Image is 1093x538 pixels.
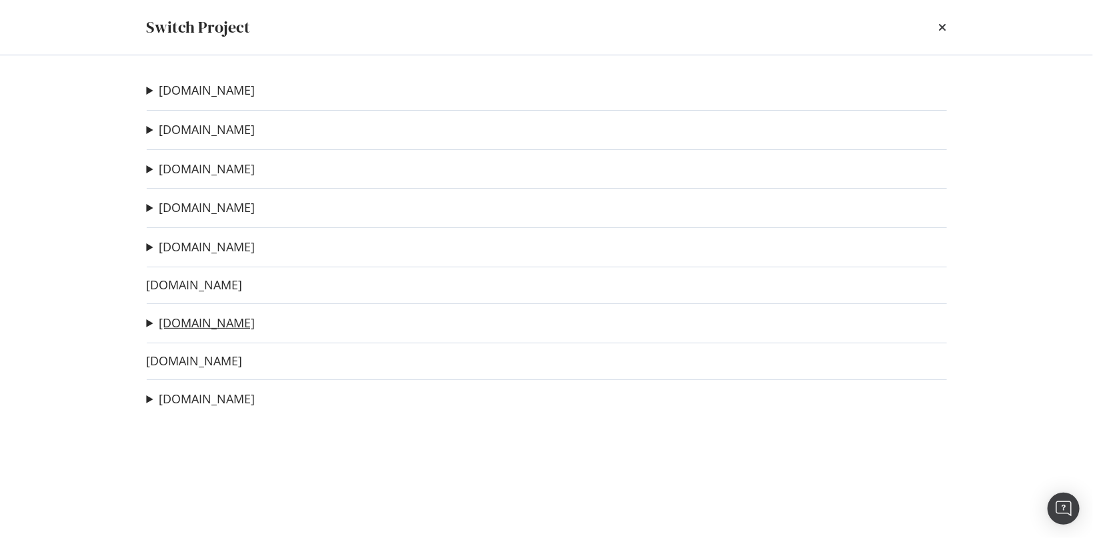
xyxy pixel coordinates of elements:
[147,161,255,178] summary: [DOMAIN_NAME]
[1048,493,1080,525] div: Open Intercom Messenger
[147,315,255,332] summary: [DOMAIN_NAME]
[159,240,255,254] a: [DOMAIN_NAME]
[159,123,255,137] a: [DOMAIN_NAME]
[147,121,255,139] summary: [DOMAIN_NAME]
[147,354,243,368] a: [DOMAIN_NAME]
[159,83,255,97] a: [DOMAIN_NAME]
[159,162,255,176] a: [DOMAIN_NAME]
[147,199,255,217] summary: [DOMAIN_NAME]
[159,201,255,215] a: [DOMAIN_NAME]
[147,82,255,99] summary: [DOMAIN_NAME]
[159,392,255,406] a: [DOMAIN_NAME]
[147,239,255,256] summary: [DOMAIN_NAME]
[147,16,251,39] div: Switch Project
[939,16,947,39] div: times
[147,278,243,292] a: [DOMAIN_NAME]
[147,391,255,408] summary: [DOMAIN_NAME]
[159,316,255,330] a: [DOMAIN_NAME]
